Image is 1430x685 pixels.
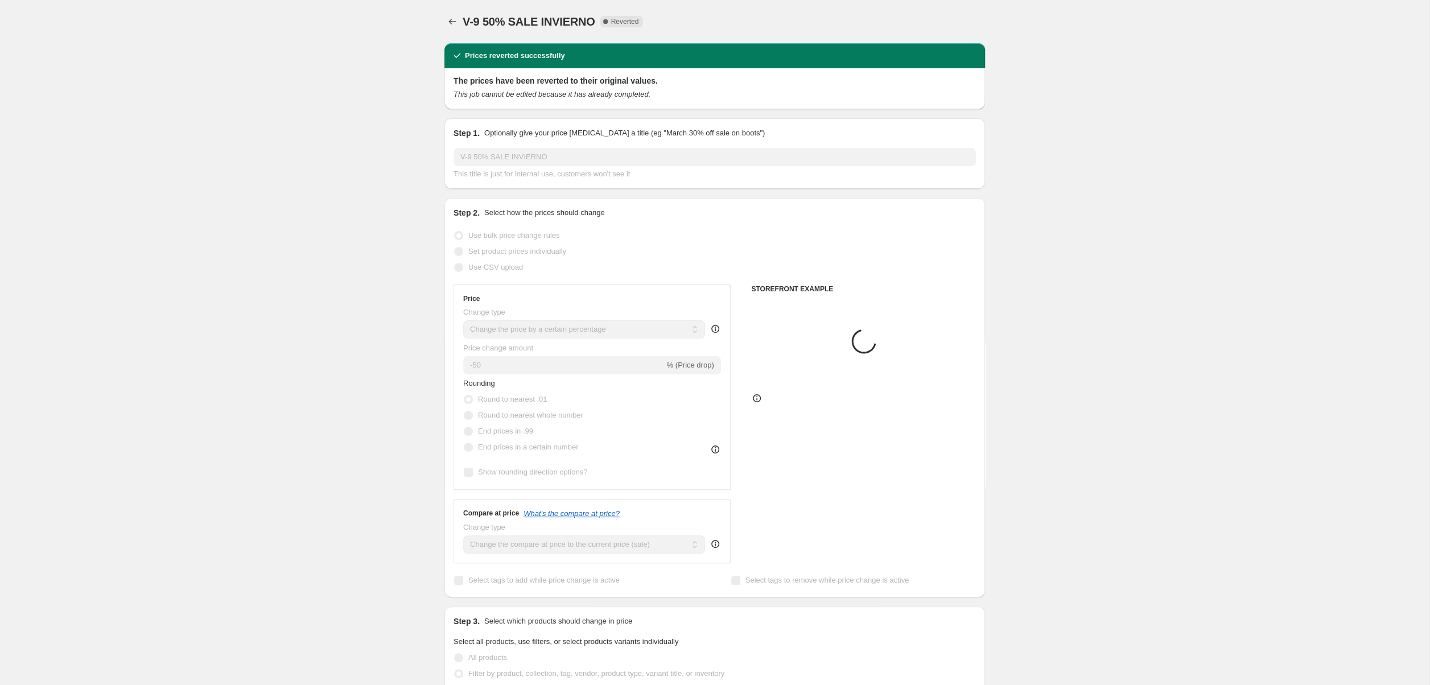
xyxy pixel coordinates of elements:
[710,323,721,335] div: help
[463,344,533,352] span: Price change amount
[468,653,507,662] span: All products
[454,90,650,98] i: This job cannot be edited because it has already completed.
[468,576,620,584] span: Select tags to add while price change is active
[484,616,632,627] p: Select which products should change in price
[478,468,587,476] span: Show rounding direction options?
[666,361,714,369] span: % (Price drop)
[454,148,976,166] input: 30% off holiday sale
[611,17,639,26] span: Reverted
[710,538,721,550] div: help
[478,427,533,435] span: End prices in .99
[463,379,495,387] span: Rounding
[454,75,976,86] h2: The prices have been reverted to their original values.
[454,616,480,627] h2: Step 3.
[463,356,664,374] input: -15
[465,50,565,61] h2: Prices reverted successfully
[454,207,480,218] h2: Step 2.
[454,127,480,139] h2: Step 1.
[478,395,547,403] span: Round to nearest .01
[524,509,620,518] button: What's the compare at price?
[478,443,578,451] span: End prices in a certain number
[468,669,724,678] span: Filter by product, collection, tag, vendor, product type, variant title, or inventory
[463,509,519,518] h3: Compare at price
[468,231,559,240] span: Use bulk price change rules
[454,170,630,178] span: This title is just for internal use, customers won't see it
[463,294,480,303] h3: Price
[463,308,505,316] span: Change type
[463,523,505,531] span: Change type
[484,127,765,139] p: Optionally give your price [MEDICAL_DATA] a title (eg "March 30% off sale on boots")
[454,637,678,646] span: Select all products, use filters, or select products variants individually
[468,247,566,255] span: Set product prices individually
[468,263,523,271] span: Use CSV upload
[463,15,595,28] span: V-9 50% SALE INVIERNO
[751,284,976,294] h6: STOREFRONT EXAMPLE
[478,411,583,419] span: Round to nearest whole number
[745,576,909,584] span: Select tags to remove while price change is active
[484,207,605,218] p: Select how the prices should change
[444,14,460,30] button: Price change jobs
